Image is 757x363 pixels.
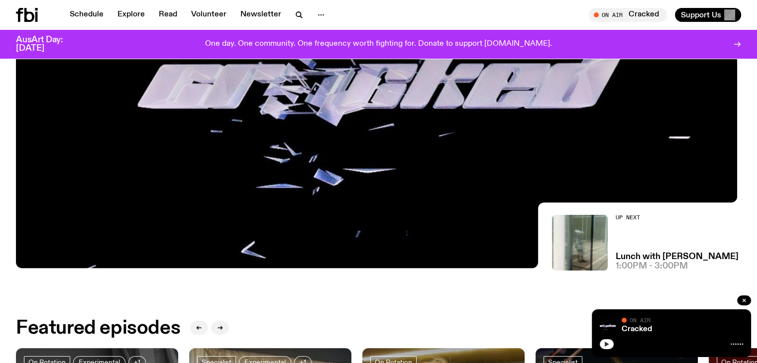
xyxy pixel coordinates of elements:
span: 1:00pm - 3:00pm [616,262,688,271]
a: Explore [111,8,151,22]
a: Volunteer [185,8,232,22]
h2: Up Next [616,215,739,220]
h3: AusArt Day: [DATE] [16,36,80,53]
img: Logo for Podcast Cracked. Black background, with white writing, with glass smashing graphics [600,317,616,333]
a: Cracked [622,325,652,333]
button: Support Us [675,8,741,22]
a: Read [153,8,183,22]
p: One day. One community. One frequency worth fighting for. Donate to support [DOMAIN_NAME]. [205,40,552,49]
span: Support Us [681,10,721,19]
a: Schedule [64,8,109,22]
span: On Air [630,317,650,323]
button: On AirCracked [589,8,667,22]
h2: Featured episodes [16,319,180,337]
a: Lunch with [PERSON_NAME] [616,253,739,261]
a: Newsletter [234,8,287,22]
